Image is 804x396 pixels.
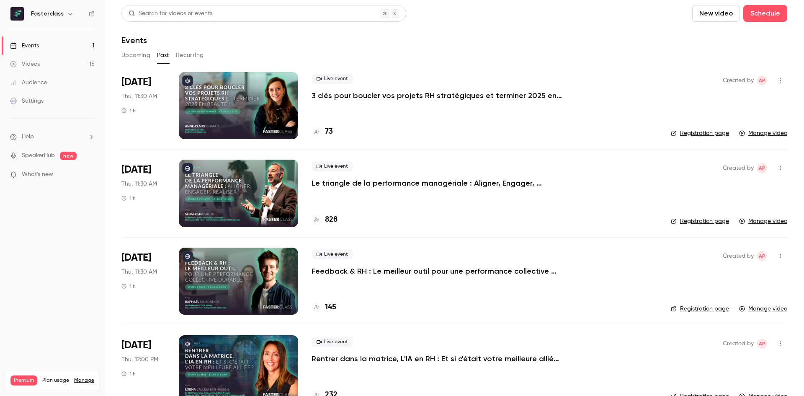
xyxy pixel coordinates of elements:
[121,283,136,290] div: 1 h
[129,9,212,18] div: Search for videos or events
[723,339,754,349] span: Created by
[121,355,158,364] span: Thu, 12:00 PM
[723,75,754,85] span: Created by
[759,75,765,85] span: AP
[74,377,94,384] a: Manage
[176,49,204,62] button: Recurring
[325,126,333,137] h4: 73
[42,377,69,384] span: Plan usage
[157,49,169,62] button: Past
[31,10,64,18] h6: Fasterclass
[671,305,729,313] a: Registration page
[121,180,157,188] span: Thu, 11:30 AM
[10,97,44,105] div: Settings
[121,251,151,264] span: [DATE]
[121,195,136,202] div: 1 h
[757,75,767,85] span: Amory Panné
[10,132,95,141] li: help-dropdown-opener
[312,214,338,225] a: 828
[121,35,147,45] h1: Events
[121,163,151,176] span: [DATE]
[121,75,151,89] span: [DATE]
[22,132,34,141] span: Help
[743,5,787,22] button: Schedule
[312,126,333,137] a: 73
[10,41,39,50] div: Events
[757,163,767,173] span: Amory Panné
[121,49,150,62] button: Upcoming
[325,214,338,225] h4: 828
[671,217,729,225] a: Registration page
[312,74,353,84] span: Live event
[121,72,165,139] div: Sep 18 Thu, 11:30 AM (Europe/Paris)
[312,91,563,101] a: 3 clés pour boucler vos projets RH stratégiques et terminer 2025 en beauté !
[739,217,787,225] a: Manage video
[121,339,151,352] span: [DATE]
[10,375,37,386] span: Premium
[739,129,787,137] a: Manage video
[325,302,336,313] h4: 145
[723,251,754,261] span: Created by
[312,178,563,188] a: Le triangle de la performance managériale : Aligner, Engager, Réaliser.
[121,248,165,315] div: Jun 5 Thu, 11:30 AM (Europe/Paris)
[739,305,787,313] a: Manage video
[85,171,95,179] iframe: Noticeable Trigger
[10,78,47,87] div: Audience
[60,152,77,160] span: new
[757,339,767,349] span: Amory Panné
[121,268,157,276] span: Thu, 11:30 AM
[312,161,353,171] span: Live event
[312,266,563,276] a: Feedback & RH : Le meilleur outil pour une performance collective durable ?
[10,7,24,21] img: Fasterclass
[723,163,754,173] span: Created by
[22,170,53,179] span: What's new
[22,151,55,160] a: SpeakerHub
[759,339,765,349] span: AP
[312,337,353,347] span: Live event
[121,370,136,377] div: 1 h
[757,251,767,261] span: Amory Panné
[121,107,136,114] div: 1 h
[671,129,729,137] a: Registration page
[312,354,563,364] a: Rentrer dans la matrice, L'IA en RH : Et si c'était votre meilleure alliée ?
[121,92,157,101] span: Thu, 11:30 AM
[759,163,765,173] span: AP
[121,160,165,227] div: Jul 3 Thu, 11:30 AM (Europe/Paris)
[312,249,353,259] span: Live event
[312,302,336,313] a: 145
[10,60,40,68] div: Videos
[692,5,740,22] button: New video
[759,251,765,261] span: AP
